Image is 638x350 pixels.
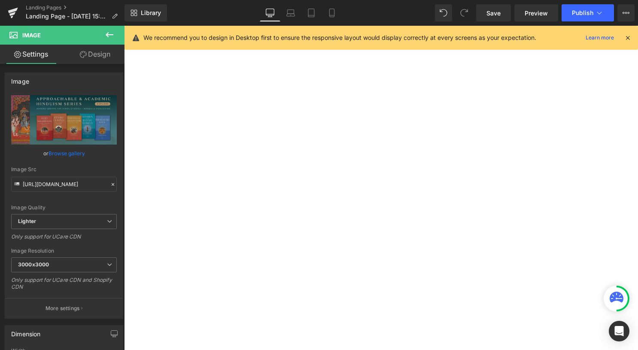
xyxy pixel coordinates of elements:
p: More settings [46,305,80,312]
a: Preview [514,4,558,21]
span: Publish [572,9,593,16]
button: Undo [435,4,452,21]
button: Redo [456,4,473,21]
div: Image [11,73,29,85]
span: Image [22,32,41,39]
span: Landing Page - [DATE] 15:49:40 [26,13,108,20]
div: Dimension [11,326,41,338]
a: Landing Pages [26,4,125,11]
div: Only support for UCare CDN [11,233,117,246]
a: Learn more [582,33,617,43]
input: Link [11,177,117,192]
div: Image Src [11,166,117,172]
b: 3000x3000 [18,261,49,268]
button: Publish [562,4,614,21]
div: Open Intercom Messenger [609,321,629,341]
a: New Library [125,4,167,21]
span: Save [486,9,501,18]
a: Desktop [260,4,280,21]
div: Image Resolution [11,248,117,254]
button: More settings [5,298,123,318]
a: Tablet [301,4,322,21]
span: Library [141,9,161,17]
a: Browse gallery [49,146,85,161]
span: Preview [525,9,548,18]
div: or [11,149,117,158]
a: Design [64,45,126,64]
div: Only support for UCare CDN and Shopify CDN [11,277,117,296]
b: Lighter [18,218,36,224]
a: Laptop [280,4,301,21]
button: More [617,4,635,21]
a: Mobile [322,4,342,21]
div: Image Quality [11,205,117,211]
p: We recommend you to design in Desktop first to ensure the responsive layout would display correct... [143,33,536,42]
